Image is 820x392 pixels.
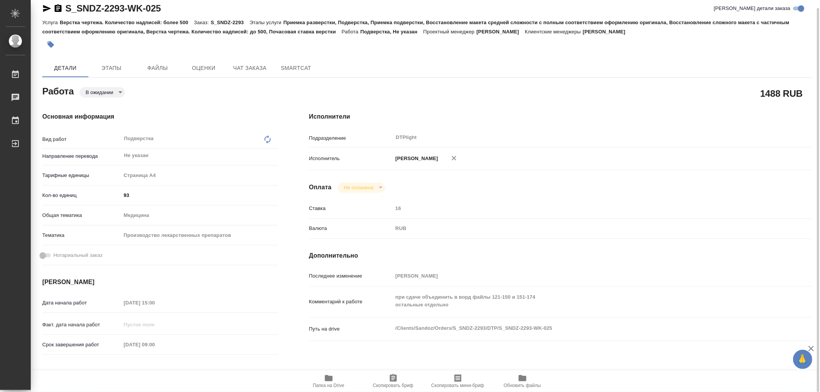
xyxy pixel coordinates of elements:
[309,272,393,280] p: Последнее изменение
[42,321,121,329] p: Факт. дата начала работ
[309,325,393,333] p: Путь на drive
[393,155,438,162] p: [PERSON_NAME]
[393,222,770,235] div: RUB
[393,203,770,214] input: Пустое поле
[42,152,121,160] p: Направление перевода
[309,112,812,121] h4: Исполнители
[393,270,770,281] input: Пустое поле
[446,150,462,167] button: Удалить исполнителя
[309,205,393,212] p: Ставка
[796,351,809,367] span: 🙏
[83,89,116,96] button: В ожидании
[360,29,423,35] p: Подверстка, Не указан
[296,370,361,392] button: Папка на Drive
[714,5,790,12] span: [PERSON_NAME] детали заказа
[309,134,393,142] p: Подразделение
[42,84,74,98] h2: Работа
[309,298,393,306] p: Комментарий к работе
[525,29,583,35] p: Клиентские менеджеры
[42,299,121,307] p: Дата начала работ
[42,341,121,349] p: Срок завершения работ
[185,63,222,73] span: Оценки
[341,184,376,191] button: Не оплачена
[313,383,344,388] span: Папка на Drive
[249,20,283,25] p: Этапы услуги
[338,182,385,193] div: В ожидании
[42,112,278,121] h4: Основная информация
[393,322,770,335] textarea: /Clients/Sandoz/Orders/S_SNDZ-2293/DTP/S_SNDZ-2293-WK-025
[47,63,84,73] span: Детали
[53,4,63,13] button: Скопировать ссылку
[121,297,188,308] input: Пустое поле
[431,383,484,388] span: Скопировать мини-бриф
[42,20,789,35] p: Приемка разверстки, Подверстка, Приемка подверстки, Восстановление макета средней сложности с пол...
[121,209,278,222] div: Медицина
[139,63,176,73] span: Файлы
[121,229,278,242] div: Производство лекарственных препаратов
[309,225,393,232] p: Валюта
[42,20,60,25] p: Услуга
[309,155,393,162] p: Исполнитель
[793,350,812,369] button: 🙏
[121,169,278,182] div: Страница А4
[426,370,490,392] button: Скопировать мини-бриф
[278,63,314,73] span: SmartCat
[194,20,211,25] p: Заказ:
[121,190,278,201] input: ✎ Введи что-нибудь
[121,369,188,380] input: Пустое поле
[231,63,268,73] span: Чат заказа
[53,251,102,259] span: Нотариальный заказ
[504,383,541,388] span: Обновить файлы
[342,29,361,35] p: Работа
[476,29,525,35] p: [PERSON_NAME]
[121,319,188,330] input: Пустое поле
[309,183,332,192] h4: Оплата
[42,172,121,179] p: Тарифные единицы
[42,278,278,287] h4: [PERSON_NAME]
[42,36,59,53] button: Добавить тэг
[760,87,803,100] h2: 1488 RUB
[393,291,770,311] textarea: при сдаче объединить в ворд файлы 121-150 и 151-174 остальные отдельно
[211,20,249,25] p: S_SNDZ-2293
[65,3,161,13] a: S_SNDZ-2293-WK-025
[42,232,121,239] p: Тематика
[42,4,52,13] button: Скопировать ссылку для ЯМессенджера
[490,370,555,392] button: Обновить файлы
[361,370,426,392] button: Скопировать бриф
[121,339,188,350] input: Пустое поле
[93,63,130,73] span: Этапы
[60,20,194,25] p: Верстка чертежа. Количество надписей: более 500
[309,251,812,260] h4: Дополнительно
[42,192,121,199] p: Кол-во единиц
[373,383,413,388] span: Скопировать бриф
[583,29,631,35] p: [PERSON_NAME]
[42,136,121,143] p: Вид работ
[42,212,121,219] p: Общая тематика
[80,87,125,98] div: В ожидании
[423,29,476,35] p: Проектный менеджер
